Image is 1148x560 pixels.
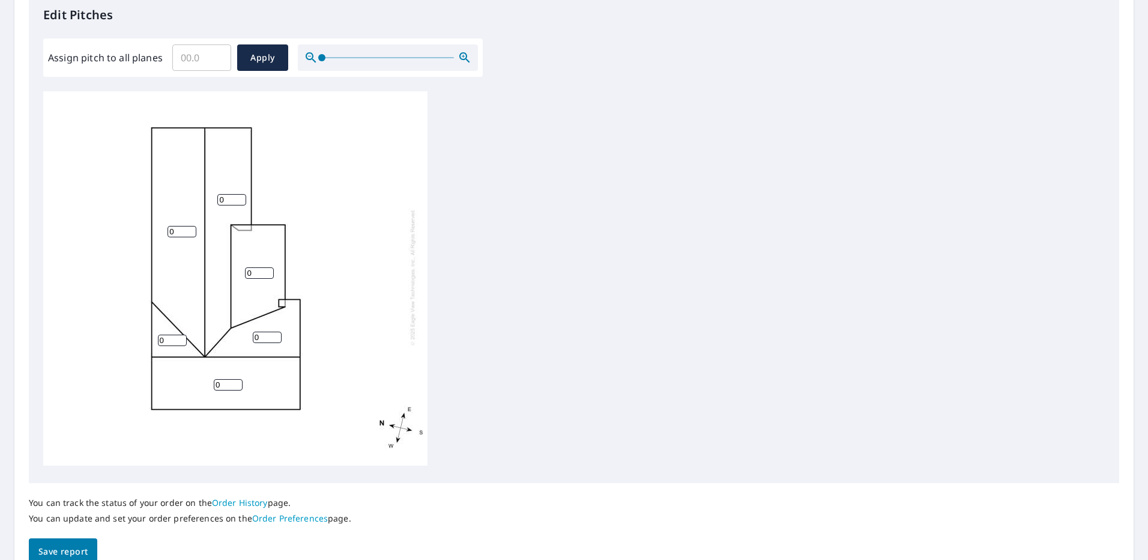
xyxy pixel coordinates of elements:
p: You can update and set your order preferences on the page. [29,513,351,524]
button: Apply [237,44,288,71]
a: Order History [212,497,268,508]
span: Save report [38,544,88,559]
a: Order Preferences [252,513,328,524]
input: 00.0 [172,41,231,75]
label: Assign pitch to all planes [48,50,163,65]
p: Edit Pitches [43,6,1105,24]
p: You can track the status of your order on the page. [29,498,351,508]
span: Apply [247,50,279,65]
